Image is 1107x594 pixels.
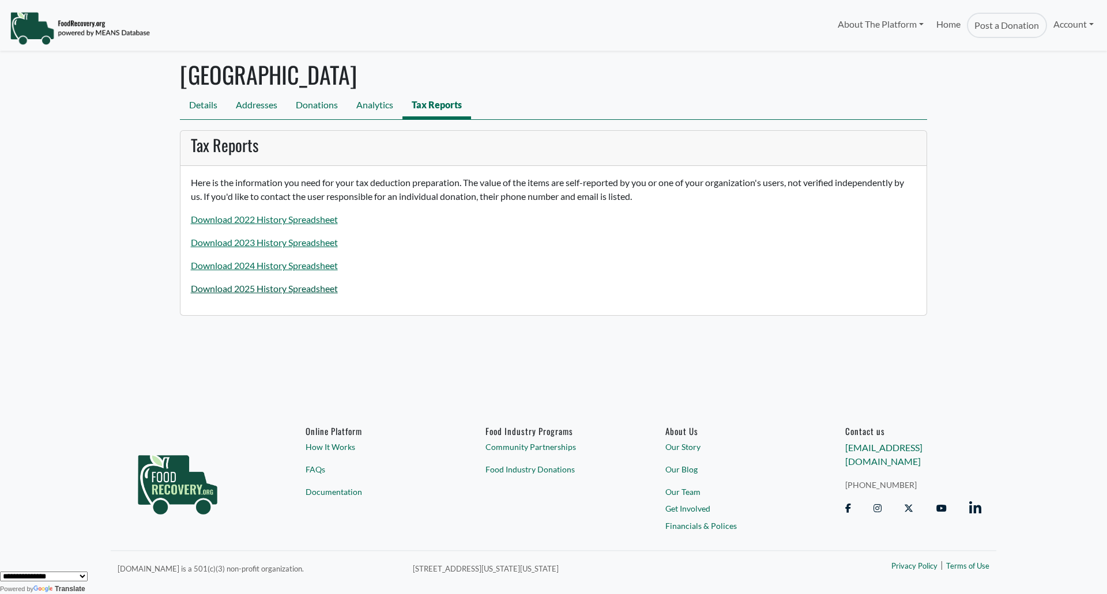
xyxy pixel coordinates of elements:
[180,60,927,88] h1: [GEOGRAPHIC_DATA]
[180,93,227,119] a: Details
[1047,13,1100,36] a: Account
[845,442,922,467] a: [EMAIL_ADDRESS][DOMAIN_NAME]
[33,585,55,593] img: Google Translate
[891,561,937,573] a: Privacy Policy
[306,486,442,498] a: Documentation
[485,463,622,475] a: Food Industry Donations
[845,426,981,436] h6: Contact us
[10,11,150,46] img: NavigationLogo_FoodRecovery-91c16205cd0af1ed486a0f1a7774a6544ea792ac00100771e7dd3ec7c0e58e41.png
[665,486,801,498] a: Our Team
[306,441,442,453] a: How It Works
[665,426,801,436] a: About Us
[485,426,622,436] h6: Food Industry Programs
[287,93,347,119] a: Donations
[485,441,622,453] a: Community Partnerships
[845,479,981,491] a: [PHONE_NUMBER]
[665,520,801,532] a: Financials & Polices
[665,503,801,515] a: Get Involved
[402,93,471,119] a: Tax Reports
[191,260,338,271] a: Download 2024 History Spreadsheet
[665,463,801,475] a: Our Blog
[227,93,287,119] a: Addresses
[967,13,1046,38] a: Post a Donation
[33,585,85,593] a: Translate
[191,214,338,225] a: Download 2022 History Spreadsheet
[118,561,399,575] p: [DOMAIN_NAME] is a 501(c)(3) non-profit organization.
[126,426,229,535] img: food_recovery_green_logo-76242d7a27de7ed26b67be613a865d9c9037ba317089b267e0515145e5e51427.png
[306,463,442,475] a: FAQs
[306,426,442,436] h6: Online Platform
[191,237,338,248] a: Download 2023 History Spreadsheet
[946,561,989,573] a: Terms of Use
[191,135,917,155] h3: Tax Reports
[413,561,768,575] p: [STREET_ADDRESS][US_STATE][US_STATE]
[665,441,801,453] a: Our Story
[940,558,943,572] span: |
[191,283,338,294] a: Download 2025 History Spreadsheet
[347,93,402,119] a: Analytics
[191,176,917,203] p: Here is the information you need for your tax deduction preparation. The value of the items are s...
[831,13,929,36] a: About The Platform
[930,13,967,38] a: Home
